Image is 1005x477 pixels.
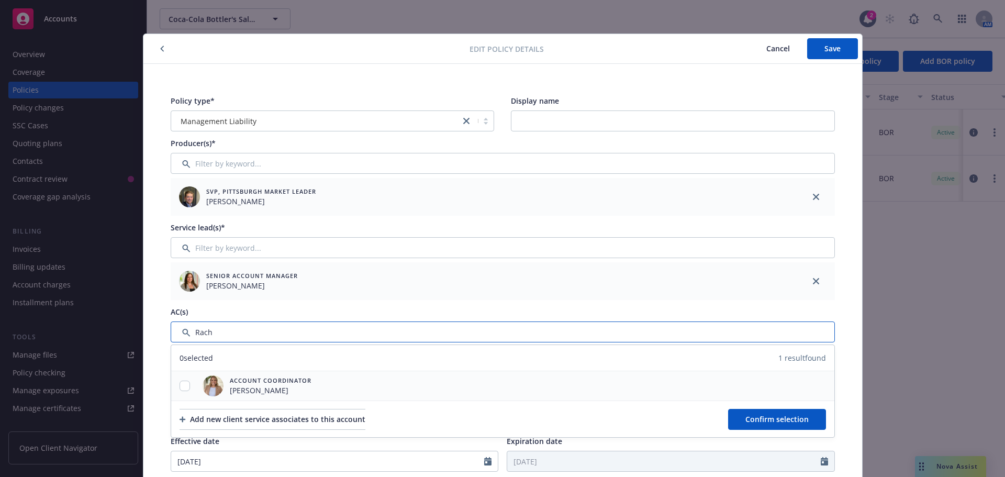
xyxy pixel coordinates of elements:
input: Filter by keyword... [171,153,835,174]
span: Service lead(s)* [171,223,225,232]
span: Management Liability [176,116,455,127]
span: [PERSON_NAME] [206,280,298,291]
span: Effective date [171,436,219,446]
span: Edit policy details [470,43,544,54]
a: close [460,115,473,127]
a: close [810,191,822,203]
button: Save [807,38,858,59]
span: [PERSON_NAME] [230,385,311,396]
span: Management Liability [181,116,256,127]
button: Add new client service associates to this account [180,409,365,430]
button: Cancel [749,38,807,59]
div: Add new client service associates to this account [180,409,365,429]
span: Account Coordinator [230,376,311,385]
input: Filter by keyword... [171,237,835,258]
span: Display name [511,96,559,106]
span: 1 result found [778,352,826,363]
span: 0 selected [180,352,213,363]
input: Filter by keyword... [171,321,835,342]
span: Policy type* [171,96,215,106]
svg: Calendar [484,457,492,465]
span: Save [824,43,841,53]
span: Producer(s)* [171,138,216,148]
img: employee photo [179,186,200,207]
span: Cancel [766,43,790,53]
svg: Calendar [821,457,828,465]
span: SVP, Pittsburgh Market Leader [206,187,316,196]
span: Expiration date [507,436,562,446]
span: Confirm selection [745,414,809,424]
button: Confirm selection [728,409,826,430]
span: AC(s) [171,307,188,317]
span: [PERSON_NAME] [206,196,316,207]
span: Senior Account Manager [206,271,298,280]
input: MM/DD/YYYY [507,451,821,471]
input: MM/DD/YYYY [171,451,485,471]
img: employee photo [203,375,224,396]
a: close [810,275,822,287]
img: employee photo [179,271,200,292]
